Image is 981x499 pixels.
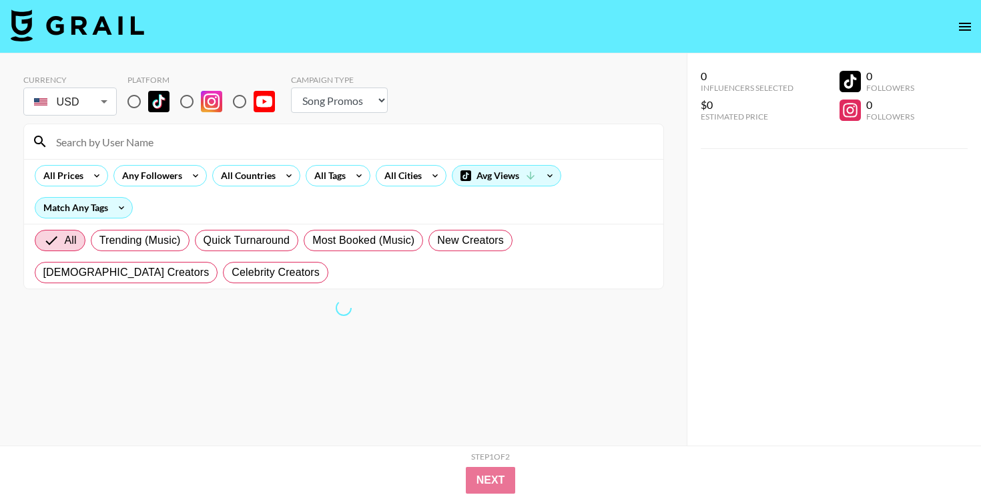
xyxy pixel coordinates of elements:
span: New Creators [437,232,504,248]
div: Currency [23,75,117,85]
span: Trending (Music) [99,232,181,248]
img: Instagram [201,91,222,112]
span: Quick Turnaround [204,232,290,248]
div: Followers [866,112,914,122]
div: Platform [127,75,286,85]
button: Next [466,467,516,494]
div: Influencers Selected [701,83,793,93]
div: Campaign Type [291,75,388,85]
span: All [65,232,77,248]
img: YouTube [254,91,275,112]
div: All Cities [376,166,424,186]
span: Refreshing bookers, clients, talent, talent... [336,300,352,316]
div: 0 [866,98,914,112]
div: Any Followers [114,166,185,186]
img: Grail Talent [11,9,144,41]
span: Celebrity Creators [232,265,320,281]
div: All Countries [213,166,278,186]
div: Avg Views [452,166,561,186]
img: TikTok [148,91,170,112]
div: All Tags [306,166,348,186]
span: Most Booked (Music) [312,232,414,248]
div: $0 [701,98,793,112]
span: [DEMOGRAPHIC_DATA] Creators [43,265,210,281]
div: All Prices [35,166,86,186]
div: 0 [866,69,914,83]
div: Followers [866,83,914,93]
button: open drawer [952,13,978,40]
div: USD [26,90,114,114]
input: Search by User Name [48,131,655,152]
div: Estimated Price [701,112,793,122]
div: Match Any Tags [35,198,132,218]
div: 0 [701,69,793,83]
div: Step 1 of 2 [471,452,510,462]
